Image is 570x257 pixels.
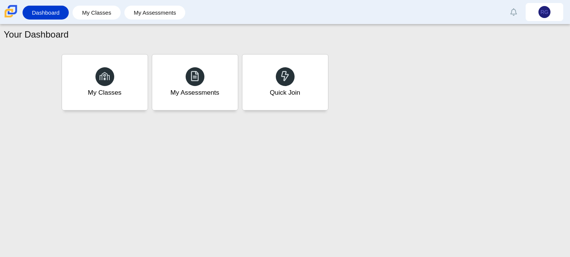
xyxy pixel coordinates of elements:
div: My Assessments [171,88,219,97]
a: My Assessments [152,54,238,110]
div: My Classes [88,88,122,97]
a: My Classes [76,6,117,20]
a: My Classes [62,54,148,110]
a: RG [526,3,563,21]
a: Quick Join [242,54,328,110]
span: RG [541,9,549,15]
a: Carmen School of Science & Technology [3,14,19,20]
a: Dashboard [26,6,65,20]
img: Carmen School of Science & Technology [3,3,19,19]
h1: Your Dashboard [4,28,69,41]
div: Quick Join [270,88,300,97]
a: My Assessments [128,6,182,20]
a: Alerts [505,4,522,20]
